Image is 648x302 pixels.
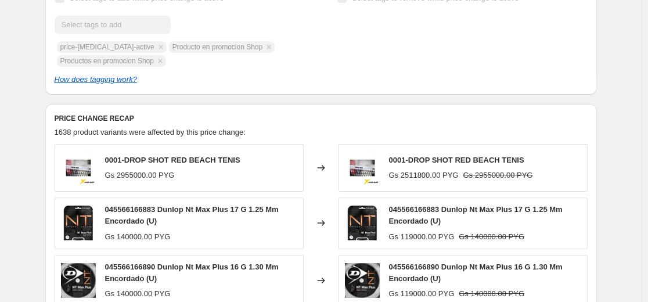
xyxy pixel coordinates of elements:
[459,231,524,243] strike: Gs 140000.00 PYG
[345,150,380,185] img: d6e0368d58148c6ad460601ded0ac417_80x.jpg
[389,231,455,243] div: Gs 119000.00 PYG
[61,206,96,240] img: 6a38794f759f9779d69bdc4730069525_80x.jpg
[105,205,279,225] span: 045566166883 Dunlop Nt Max Plus 17 G 1.25 Mm Encordado (U)
[389,170,459,181] div: Gs 2511800.00 PYG
[61,150,96,185] img: d6e0368d58148c6ad460601ded0ac417_80x.jpg
[345,206,380,240] img: 6a38794f759f9779d69bdc4730069525_80x.jpg
[61,263,96,298] img: 78aaafca99568984c9afd99381515dad_80x.jpg
[55,75,137,84] a: How does tagging work?
[105,170,175,181] div: Gs 2955000.00 PYG
[389,156,524,164] span: 0001-DROP SHOT RED BEACH TENIS
[55,16,171,34] input: Select tags to add
[389,205,563,225] span: 045566166883 Dunlop Nt Max Plus 17 G 1.25 Mm Encordado (U)
[105,263,279,283] span: 045566166890 Dunlop Nt Max Plus 16 G 1.30 Mm Encordado (U)
[55,114,588,123] h6: PRICE CHANGE RECAP
[105,288,171,300] div: Gs 140000.00 PYG
[345,263,380,298] img: 78aaafca99568984c9afd99381515dad_80x.jpg
[105,156,240,164] span: 0001-DROP SHOT RED BEACH TENIS
[105,231,171,243] div: Gs 140000.00 PYG
[459,288,524,300] strike: Gs 140000.00 PYG
[389,263,563,283] span: 045566166890 Dunlop Nt Max Plus 16 G 1.30 Mm Encordado (U)
[389,288,455,300] div: Gs 119000.00 PYG
[55,128,246,136] span: 1638 product variants were affected by this price change:
[463,170,532,181] strike: Gs 2955000.00 PYG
